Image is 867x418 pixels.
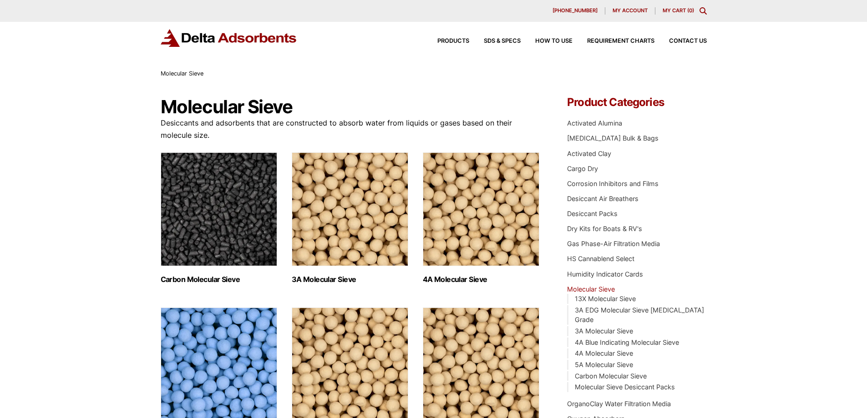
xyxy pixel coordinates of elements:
[663,7,694,14] a: My Cart (0)
[469,38,521,44] a: SDS & SPECS
[567,400,671,408] a: OrganoClay Water Filtration Media
[567,180,659,187] a: Corrosion Inhibitors and Films
[161,117,540,141] p: Desiccants and adsorbents that are constructed to absorb water from liquids or gases based on the...
[292,152,408,266] img: 3A Molecular Sieve
[535,38,573,44] span: How to Use
[573,38,654,44] a: Requirement Charts
[567,240,660,247] a: Gas Phase-Air Filtration Media
[161,275,277,284] h2: Carbon Molecular Sieve
[567,285,615,293] a: Molecular Sieve
[575,361,633,368] a: 5A Molecular Sieve
[292,152,408,284] a: Visit product category 3A Molecular Sieve
[423,275,539,284] h2: 4A Molecular Sieve
[700,7,707,15] div: Toggle Modal Content
[161,29,297,47] img: Delta Adsorbents
[689,7,692,14] span: 0
[521,38,573,44] a: How to Use
[553,8,598,13] span: [PHONE_NUMBER]
[161,152,277,284] a: Visit product category Carbon Molecular Sieve
[161,97,540,117] h1: Molecular Sieve
[567,134,659,142] a: [MEDICAL_DATA] Bulk & Bags
[567,225,642,232] a: Dry Kits for Boats & RV's
[567,97,706,108] h4: Product Categories
[567,255,634,262] a: HS Cannablend Select
[654,38,707,44] a: Contact Us
[605,7,655,15] a: My account
[587,38,654,44] span: Requirement Charts
[161,152,277,266] img: Carbon Molecular Sieve
[423,152,539,266] img: 4A Molecular Sieve
[669,38,707,44] span: Contact Us
[161,70,203,77] span: Molecular Sieve
[567,165,598,172] a: Cargo Dry
[567,210,618,217] a: Desiccant Packs
[575,383,675,391] a: Molecular Sieve Desiccant Packs
[567,270,643,278] a: Humidity Indicator Cards
[567,119,622,127] a: Activated Alumina
[613,8,648,13] span: My account
[423,152,539,284] a: Visit product category 4A Molecular Sieve
[567,150,611,157] a: Activated Clay
[575,295,636,302] a: 13X Molecular Sieve
[575,306,704,324] a: 3A EDG Molecular Sieve [MEDICAL_DATA] Grade
[545,7,605,15] a: [PHONE_NUMBER]
[575,338,679,346] a: 4A Blue Indicating Molecular Sieve
[575,372,647,380] a: Carbon Molecular Sieve
[575,327,633,335] a: 3A Molecular Sieve
[575,349,633,357] a: 4A Molecular Sieve
[292,275,408,284] h2: 3A Molecular Sieve
[437,38,469,44] span: Products
[423,38,469,44] a: Products
[484,38,521,44] span: SDS & SPECS
[567,195,639,202] a: Desiccant Air Breathers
